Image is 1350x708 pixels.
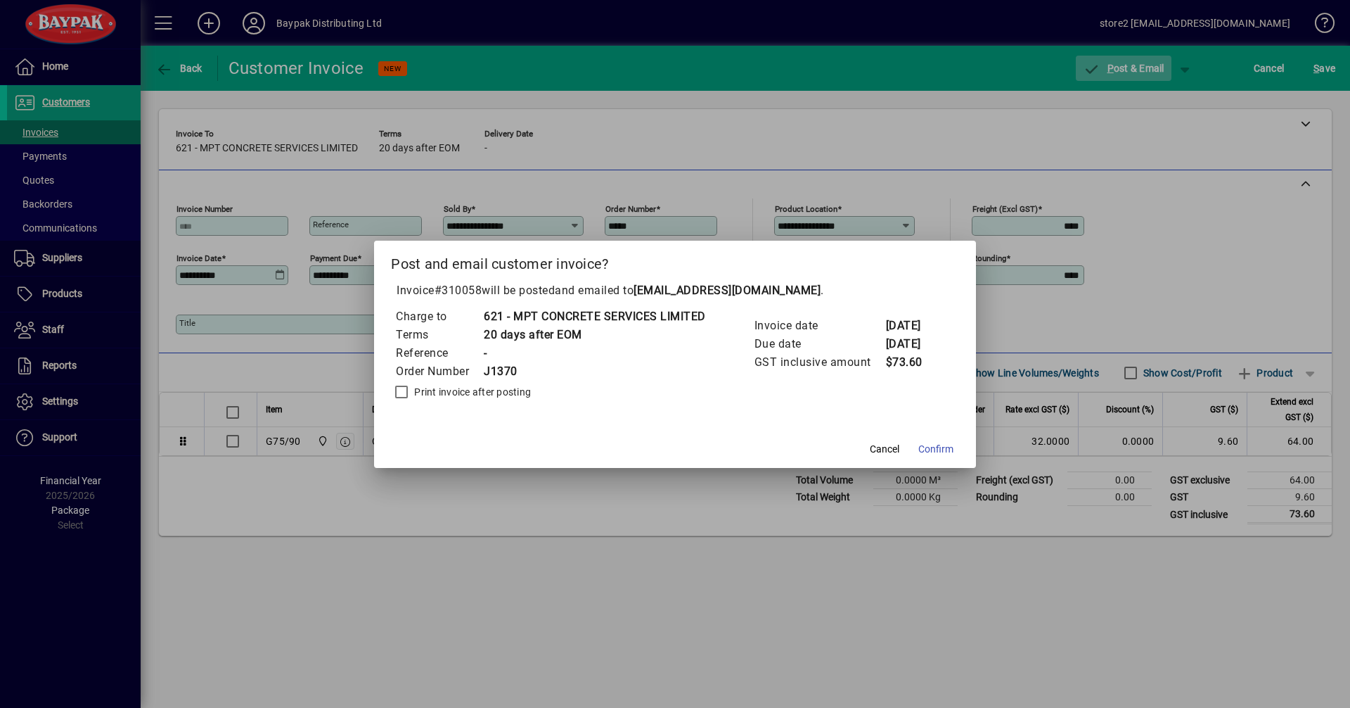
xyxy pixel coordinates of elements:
[483,308,706,326] td: 621 - MPT CONCRETE SERVICES LIMITED
[395,344,483,362] td: Reference
[483,326,706,344] td: 20 days after EOM
[395,308,483,326] td: Charge to
[862,437,907,462] button: Cancel
[483,344,706,362] td: -
[391,282,959,299] p: Invoice will be posted .
[374,241,976,282] h2: Post and email customer invoice?
[885,317,941,335] td: [DATE]
[870,442,899,457] span: Cancel
[435,284,482,297] span: #310058
[483,362,706,381] td: J1370
[395,326,483,344] td: Terms
[411,385,531,399] label: Print invoice after posting
[885,353,941,372] td: $73.60
[395,362,483,381] td: Order Number
[754,353,885,372] td: GST inclusive amount
[913,437,959,462] button: Confirm
[754,335,885,353] td: Due date
[555,284,821,297] span: and emailed to
[634,284,821,297] b: [EMAIL_ADDRESS][DOMAIN_NAME]
[885,335,941,353] td: [DATE]
[754,317,885,335] td: Invoice date
[918,442,953,457] span: Confirm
